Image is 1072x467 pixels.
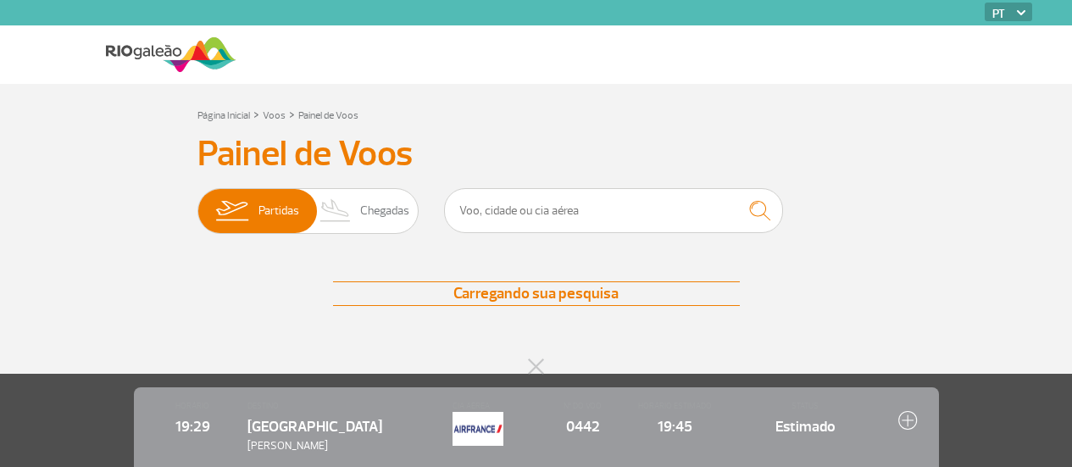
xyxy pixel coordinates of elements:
[253,104,259,124] a: >
[197,109,250,122] a: Página Inicial
[311,189,361,233] img: slider-desembarque
[155,415,231,437] span: 19:29
[247,400,436,412] span: DESTINO
[247,438,436,454] span: [PERSON_NAME]
[263,109,286,122] a: Voos
[637,415,713,437] span: 19:45
[247,417,382,436] span: [GEOGRAPHIC_DATA]
[444,188,783,233] input: Voo, cidade ou cia aérea
[545,400,620,412] span: Nº DO VOO
[333,281,740,306] div: Carregando sua pesquisa
[360,189,409,233] span: Chegadas
[637,400,713,412] span: HORÁRIO ESTIMADO
[453,400,528,412] span: CIA AÉREA
[197,133,875,175] h3: Painel de Voos
[258,189,299,233] span: Partidas
[205,189,258,233] img: slider-embarque
[730,415,880,437] span: Estimado
[289,104,295,124] a: >
[155,400,231,412] span: HORÁRIO
[730,400,880,412] span: STATUS
[545,415,620,437] span: 0442
[298,109,358,122] a: Painel de Voos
